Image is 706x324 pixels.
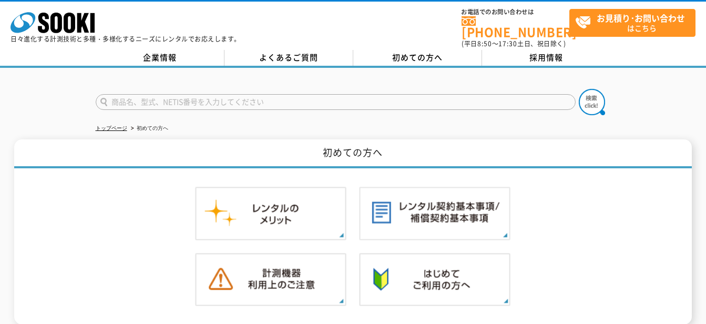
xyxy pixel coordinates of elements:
[195,253,346,307] img: 計測機器ご利用上のご注意
[462,39,566,48] span: (平日 ～ 土日、祝日除く)
[224,50,353,66] a: よくあるご質問
[477,39,492,48] span: 8:50
[575,9,695,36] span: はこちら
[462,16,569,38] a: [PHONE_NUMBER]
[96,94,576,110] input: 商品名、型式、NETIS番号を入力してください
[96,125,127,131] a: トップページ
[462,9,569,15] span: お電話でのお問い合わせは
[14,139,692,168] h1: 初めての方へ
[597,12,685,24] strong: お見積り･お問い合わせ
[482,50,611,66] a: 採用情報
[392,52,443,63] span: 初めての方へ
[353,50,482,66] a: 初めての方へ
[11,36,241,42] p: 日々進化する計測技術と多種・多様化するニーズにレンタルでお応えします。
[195,187,346,240] img: レンタルのメリット
[359,253,510,307] img: 初めての方へ
[579,89,605,115] img: btn_search.png
[96,50,224,66] a: 企業情報
[498,39,517,48] span: 17:30
[359,187,510,240] img: レンタル契約基本事項／補償契約基本事項
[129,123,168,134] li: 初めての方へ
[569,9,695,37] a: お見積り･お問い合わせはこちら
